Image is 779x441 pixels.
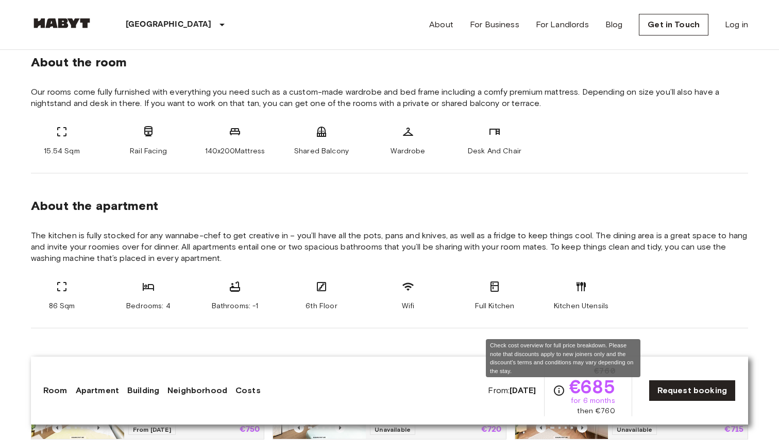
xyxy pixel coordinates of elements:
[391,146,425,156] span: Wardrobe
[49,301,75,311] span: 86 Sqm
[370,425,415,435] span: Unavailable
[554,301,608,311] span: Kitchen Utensils
[31,55,748,70] span: About the room
[306,301,337,311] span: 6th Floor
[44,146,79,156] span: 15.54 Sqm
[486,339,640,377] div: Check cost overview for full price breakdown. Please note that discounts apply to new joiners onl...
[43,384,67,397] a: Room
[470,19,519,31] a: For Business
[724,426,743,434] p: €715
[93,422,104,433] button: Previous image
[577,406,615,416] span: then €760
[205,146,265,156] span: 140x200Mattress
[481,426,502,434] p: €720
[569,377,615,396] span: €685
[294,422,304,433] button: Previous image
[127,384,159,397] a: Building
[488,385,536,396] span: From:
[510,385,536,395] b: [DATE]
[536,19,589,31] a: For Landlords
[167,384,227,397] a: Neighborhood
[429,19,453,31] a: About
[725,19,748,31] a: Log in
[235,384,261,397] a: Costs
[294,146,349,156] span: Shared Balcony
[605,19,623,31] a: Blog
[126,301,171,311] span: Bedrooms: 4
[536,422,546,433] button: Previous image
[475,301,515,311] span: Full Kitchen
[468,146,521,156] span: Desk And Chair
[553,384,565,397] svg: Check cost overview for full price breakdown. Please note that discounts apply to new joiners onl...
[31,230,748,264] span: The kitchen is fully stocked for any wannabe-chef to get creative in – you’ll have all the pots, ...
[126,19,212,31] p: [GEOGRAPHIC_DATA]
[571,396,615,406] span: for 6 months
[128,425,176,435] span: From [DATE]
[649,380,736,401] a: Request booking
[52,422,62,433] button: Previous image
[31,198,158,214] span: About the apartment
[240,426,260,434] p: €750
[31,353,748,368] span: All rooms in this apartment
[402,301,415,311] span: Wifi
[212,301,259,311] span: Bathrooms: -1
[31,18,93,28] img: Habyt
[639,14,708,36] a: Get in Touch
[31,86,748,109] span: Our rooms come fully furnished with everything you need such as a custom-made wardrobe and bed fr...
[76,384,119,397] a: Apartment
[612,425,657,435] span: Unavailable
[335,422,345,433] button: Previous image
[130,146,167,156] span: Rail Facing
[577,422,587,433] button: Previous image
